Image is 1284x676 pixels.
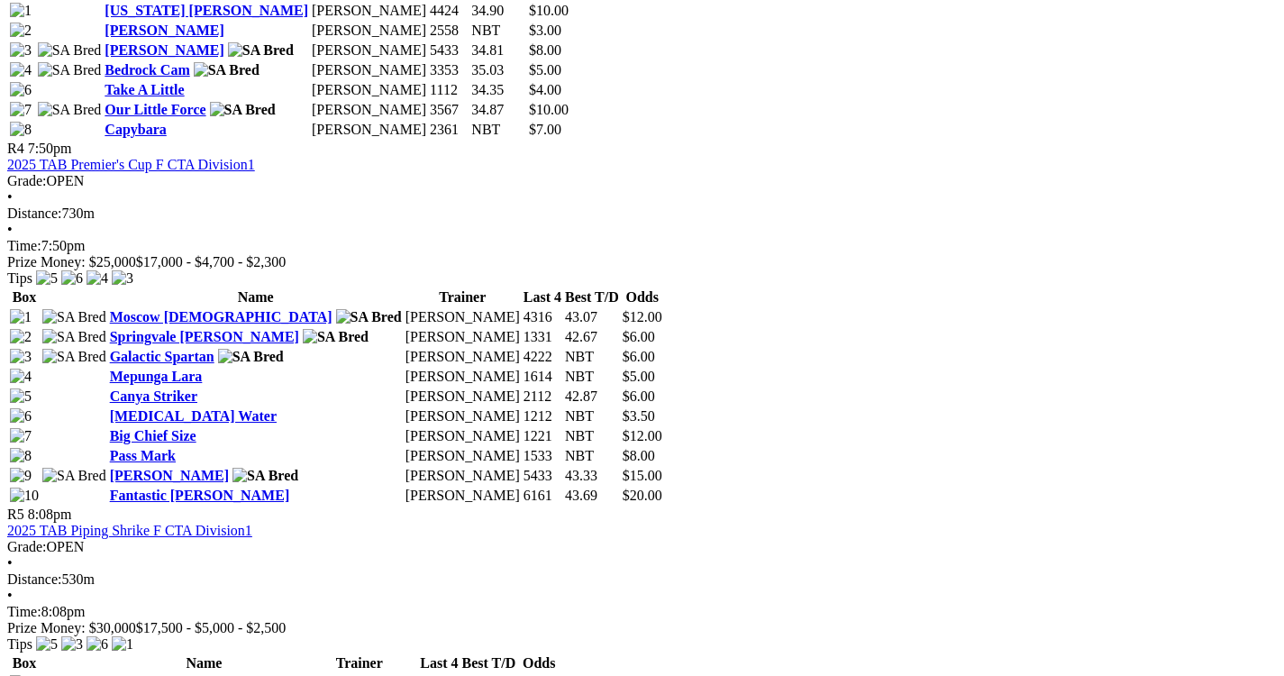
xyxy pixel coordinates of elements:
span: $3.50 [623,408,655,424]
a: Mepunga Lara [110,369,203,384]
span: $3.00 [529,23,561,38]
td: 34.87 [470,101,526,119]
span: $12.00 [623,428,662,443]
span: Box [13,655,37,671]
a: Canya Striker [110,388,197,404]
td: 34.35 [470,81,526,99]
a: Springvale [PERSON_NAME] [110,329,299,344]
img: 1 [10,309,32,325]
span: $17,000 - $4,700 - $2,300 [136,254,287,269]
td: 4424 [429,2,469,20]
span: Grade: [7,539,47,554]
img: 6 [10,82,32,98]
th: Best T/D [564,288,620,306]
span: $5.00 [623,369,655,384]
img: 3 [10,349,32,365]
td: 43.33 [564,467,620,485]
img: SA Bred [303,329,369,345]
span: Distance: [7,571,61,587]
span: $6.00 [623,329,655,344]
span: R4 [7,141,24,156]
a: [PERSON_NAME] [105,23,223,38]
a: 2025 TAB Premier's Cup F CTA Division1 [7,157,255,172]
img: 3 [112,270,133,287]
a: [PERSON_NAME] [105,42,223,58]
img: SA Bred [194,62,260,78]
td: 43.07 [564,308,620,326]
td: NBT [564,407,620,425]
img: 1 [112,636,133,653]
img: SA Bred [38,62,102,78]
td: 1533 [523,447,562,465]
td: NBT [470,22,526,40]
span: Grade: [7,173,47,188]
img: 4 [10,62,32,78]
td: NBT [564,368,620,386]
img: SA Bred [42,309,106,325]
a: Fantastic [PERSON_NAME] [110,488,290,503]
th: Odds [518,654,560,672]
td: [PERSON_NAME] [405,348,521,366]
td: NBT [564,447,620,465]
img: 5 [10,388,32,405]
span: 7:50pm [28,141,72,156]
img: SA Bred [38,102,102,118]
td: 1112 [429,81,469,99]
td: [PERSON_NAME] [405,388,521,406]
span: Box [13,289,37,305]
a: [PERSON_NAME] [110,468,229,483]
a: Bedrock Cam [105,62,189,78]
div: 530m [7,571,1277,588]
td: 3567 [429,101,469,119]
img: SA Bred [218,349,284,365]
img: 2 [10,23,32,39]
span: 8:08pm [28,507,72,522]
img: SA Bred [42,349,106,365]
span: $4.00 [529,82,561,97]
td: [PERSON_NAME] [311,121,427,139]
td: NBT [470,121,526,139]
img: 5 [36,636,58,653]
span: • [7,588,13,603]
span: $17,500 - $5,000 - $2,500 [136,620,287,635]
div: Prize Money: $25,000 [7,254,1277,270]
img: SA Bred [38,42,102,59]
img: 4 [10,369,32,385]
img: 6 [87,636,108,653]
td: 4222 [523,348,562,366]
td: 5433 [429,41,469,59]
td: [PERSON_NAME] [311,81,427,99]
td: [PERSON_NAME] [405,328,521,346]
span: $10.00 [529,3,569,18]
img: 6 [61,270,83,287]
span: $12.00 [623,309,662,324]
img: SA Bred [232,468,298,484]
span: Distance: [7,206,61,221]
a: Moscow [DEMOGRAPHIC_DATA] [110,309,332,324]
img: SA Bred [336,309,402,325]
img: 7 [10,428,32,444]
td: 1221 [523,427,562,445]
a: Capybara [105,122,166,137]
th: Name [109,288,403,306]
a: Pass Mark [110,448,176,463]
td: [PERSON_NAME] [311,22,427,40]
div: OPEN [7,173,1277,189]
span: $10.00 [529,102,569,117]
th: Trainer [301,654,417,672]
span: $8.00 [623,448,655,463]
img: 5 [36,270,58,287]
div: 730m [7,206,1277,222]
img: SA Bred [42,329,106,345]
td: [PERSON_NAME] [311,2,427,20]
img: 2 [10,329,32,345]
th: Last 4 [419,654,459,672]
a: [MEDICAL_DATA] Water [110,408,277,424]
td: 42.87 [564,388,620,406]
td: 3353 [429,61,469,79]
div: 7:50pm [7,238,1277,254]
a: Our Little Force [105,102,205,117]
td: [PERSON_NAME] [311,101,427,119]
th: Best T/D [461,654,517,672]
img: 3 [61,636,83,653]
